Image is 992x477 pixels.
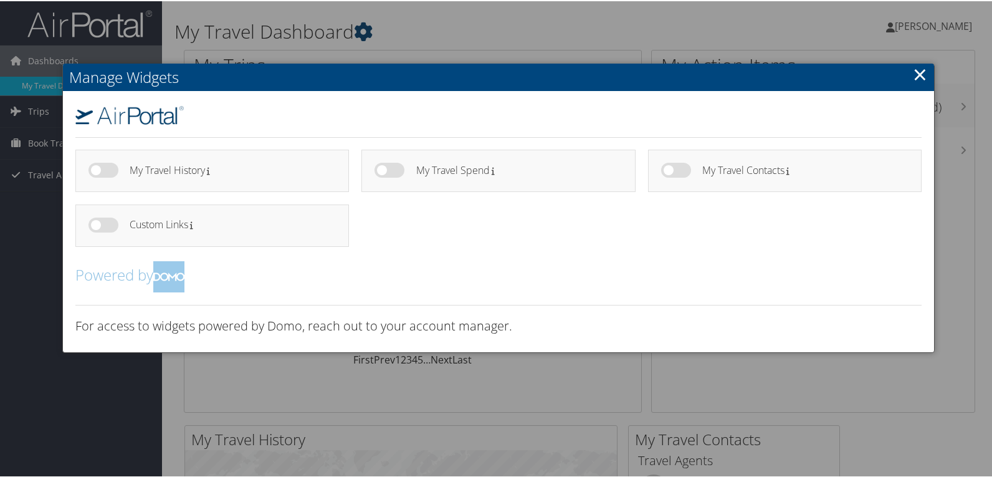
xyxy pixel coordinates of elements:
h2: Powered by [75,260,922,291]
a: Close [913,60,927,85]
h2: Manage Widgets [63,62,934,90]
img: domo-logo.png [153,260,184,291]
h3: For access to widgets powered by Domo, reach out to your account manager. [75,316,922,334]
h4: My Travel Contacts [702,164,899,175]
img: airportal-logo.png [75,105,184,123]
h4: My Travel Spend [416,164,613,175]
h4: My Travel History [130,164,327,175]
h4: Custom Links [130,218,327,229]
